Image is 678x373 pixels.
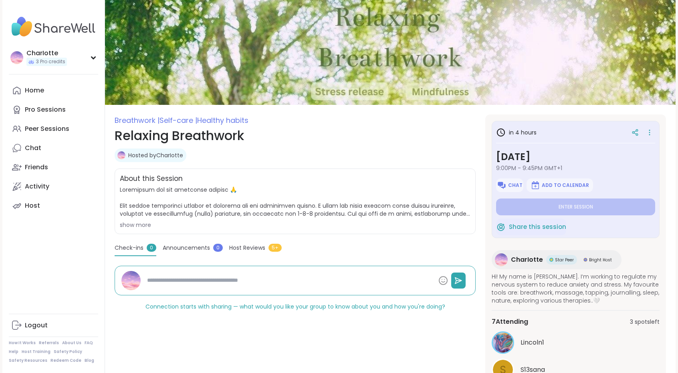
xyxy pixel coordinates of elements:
img: CharIotte [10,51,23,64]
a: FAQ [85,340,93,346]
a: Help [9,349,18,355]
a: About Us [62,340,81,346]
span: CharIotte [511,255,543,265]
img: ShareWell Nav Logo [9,13,98,41]
span: Add to Calendar [542,182,589,189]
div: Activity [25,182,49,191]
span: Enter session [559,204,593,210]
img: Lincoln1 [493,333,513,353]
span: Share this session [509,223,566,232]
span: 7 Attending [492,317,528,327]
h2: About this Session [120,174,183,184]
div: show more [120,221,470,229]
a: How It Works [9,340,36,346]
div: Home [25,86,44,95]
span: 0 [213,244,223,252]
img: CharIotte [117,151,125,159]
span: Loremipsum dol sit ametconse adipisc 🙏 Elit seddoe temporinci utlabor et dolorema ali eni adminim... [120,186,470,218]
a: Host [9,196,98,215]
a: Pro Sessions [9,100,98,119]
h3: [DATE] [496,150,655,164]
span: 3 spots left [630,318,660,326]
img: ShareWell Logomark [497,180,506,190]
div: Peer Sessions [25,124,69,133]
span: Host Reviews [229,244,265,252]
span: Connection starts with sharing — what would you like your group to know about you and how you're ... [145,303,445,311]
button: Enter session [496,199,655,215]
a: Activity [9,177,98,196]
img: Star Peer [549,258,553,262]
div: Logout [25,321,48,330]
span: 9:00PM - 9:45PM GMT+1 [496,164,655,172]
span: Hi! My name is [PERSON_NAME]. I‘m working to regulate my nervous system to reduce anxiety and str... [492,273,660,305]
span: Star Peer [555,257,574,263]
span: Lincoln1 [521,338,544,347]
div: Host [25,201,40,210]
div: CharIotte [26,49,67,58]
a: Logout [9,316,98,335]
span: Check-ins [115,244,143,252]
div: Chat [25,144,41,152]
a: Blog [85,358,94,363]
span: 5+ [268,244,282,252]
button: Chat [496,178,523,192]
img: ShareWell Logomark [531,180,540,190]
a: Lincoln1Lincoln1 [492,331,660,354]
a: Safety Resources [9,358,47,363]
a: Peer Sessions [9,119,98,138]
span: Breathwork | [115,115,159,125]
a: Home [9,81,98,100]
span: Chat [508,182,523,189]
span: Healthy habits [197,115,248,125]
div: Friends [25,163,48,172]
button: Share this session [496,219,566,235]
a: Redeem Code [50,358,81,363]
a: Safety Policy [54,349,82,355]
a: Chat [9,138,98,158]
a: Host Training [22,349,50,355]
span: Announcements [163,244,210,252]
img: ShareWell Logomark [496,222,506,232]
h3: in 4 hours [496,128,537,137]
a: CharIotteCharIotteStar PeerStar PeerBright HostBright Host [492,250,621,269]
span: 0 [147,244,156,252]
img: Bright Host [583,258,587,262]
button: Add to Calendar [527,178,593,192]
div: Pro Sessions [25,105,66,114]
span: Self-care | [159,115,197,125]
a: Referrals [39,340,59,346]
img: CharIotte [121,271,141,290]
a: Hosted byCharIotte [128,151,183,159]
span: 3 Pro credits [36,58,65,65]
h1: Relaxing Breathwork [115,126,476,145]
img: CharIotte [495,253,508,266]
span: Bright Host [589,257,612,263]
a: Friends [9,158,98,177]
